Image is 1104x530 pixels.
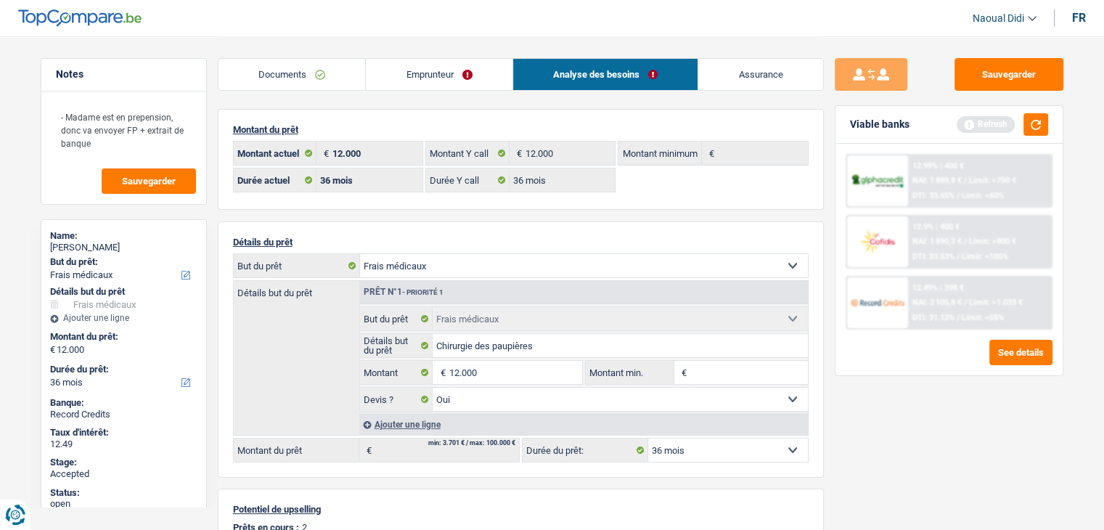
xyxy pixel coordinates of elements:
div: Status: [50,487,197,499]
a: Naoual Didi [961,7,1036,30]
div: 12.9% | 400 € [912,222,960,232]
div: Banque: [50,397,197,409]
div: Record Credits [50,409,197,420]
span: Limit: <100% [962,252,1008,261]
div: Taux d'intérêt: [50,427,197,439]
span: Limit: >750 € [969,176,1016,185]
span: € [702,142,718,165]
label: Montant du prêt [234,439,359,462]
span: € [433,361,449,384]
label: Durée du prêt: [50,364,195,375]
div: Détails but du prêt [50,286,197,298]
span: NAI: 1 890,3 € [912,237,962,246]
a: Documents [218,59,366,90]
span: / [964,237,967,246]
div: Ajouter une ligne [50,313,197,323]
div: min: 3.701 € / max: 100.000 € [428,440,515,447]
span: / [957,313,960,322]
div: Stage: [50,457,197,468]
div: Name: [50,230,197,242]
img: TopCompare Logo [18,9,142,27]
a: Emprunteur [366,59,512,90]
span: Limit: <65% [962,313,1004,322]
label: Montant [360,361,433,384]
span: Limit: >800 € [969,237,1016,246]
label: Montant actuel [234,142,317,165]
span: € [50,344,55,356]
span: € [359,439,375,462]
span: / [957,252,960,261]
p: Potentiel de upselling [233,504,809,515]
span: - Priorité 1 [402,288,443,296]
span: € [316,142,332,165]
span: / [964,298,967,307]
span: Limit: <60% [962,191,1004,200]
span: DTI: 33.53% [912,252,954,261]
span: € [674,361,690,384]
span: / [957,191,960,200]
div: Accepted [50,468,197,480]
span: Naoual Didi [973,12,1024,25]
a: Analyse des besoins [513,59,698,90]
label: Montant minimum [618,142,702,165]
label: Durée du prêt: [523,439,648,462]
label: But du prêt: [50,256,195,268]
button: See details [989,340,1052,365]
div: [PERSON_NAME] [50,242,197,253]
button: Sauvegarder [102,168,196,194]
label: Détails but du prêt [360,334,433,357]
div: Ajouter une ligne [359,414,808,435]
div: 12.99% | 400 € [912,161,964,171]
label: Durée actuel [234,168,317,192]
div: Prêt n°1 [360,288,447,297]
img: AlphaCredit [851,173,904,189]
label: Durée Y call [426,168,510,192]
p: Détails du prêt [233,237,809,248]
div: 12.49 [50,439,197,450]
button: Sauvegarder [954,58,1063,91]
label: Montant min. [586,361,674,384]
label: Montant du prêt: [50,331,195,343]
span: DTI: 31.12% [912,313,954,322]
div: fr [1072,11,1086,25]
label: Devis ? [360,388,433,411]
div: 12.49% | 398 € [912,283,964,293]
span: € [510,142,526,165]
h5: Notes [56,68,192,81]
span: DTI: 33.55% [912,191,954,200]
label: Montant Y call [426,142,510,165]
span: Sauvegarder [122,176,176,186]
span: Limit: >1.033 € [969,298,1023,307]
label: But du prêt [234,254,360,277]
label: Détails but du prêt [234,281,359,298]
a: Assurance [698,59,823,90]
span: NAI: 2 105,8 € [912,298,962,307]
label: But du prêt [360,307,433,330]
div: Viable banks [850,118,909,131]
img: Record Credits [851,289,904,316]
p: Montant du prêt [233,124,809,135]
div: Refresh [957,116,1015,132]
img: Cofidis [851,228,904,255]
span: / [964,176,967,185]
span: NAI: 1 889,8 € [912,176,962,185]
div: open [50,498,197,510]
